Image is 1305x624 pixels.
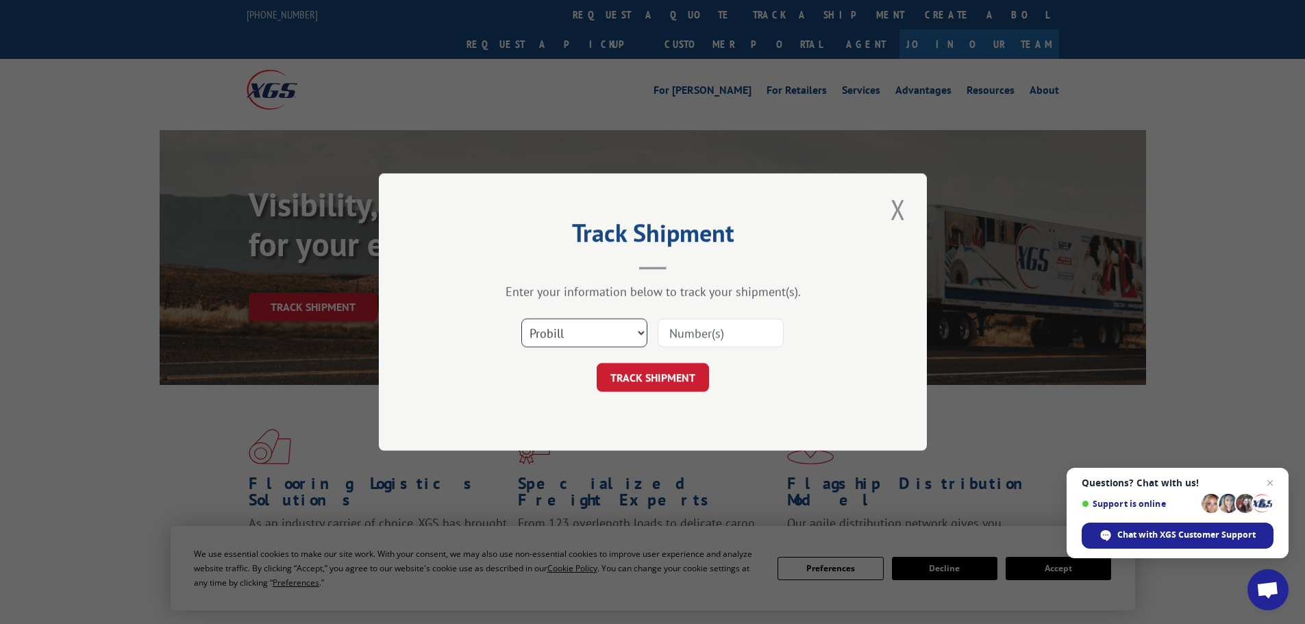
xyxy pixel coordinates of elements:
[1117,529,1256,541] span: Chat with XGS Customer Support
[886,190,910,228] button: Close modal
[1082,477,1273,488] span: Questions? Chat with us!
[597,363,709,392] button: TRACK SHIPMENT
[1082,523,1273,549] span: Chat with XGS Customer Support
[658,319,784,347] input: Number(s)
[1247,569,1289,610] a: Open chat
[1082,499,1197,509] span: Support is online
[447,284,858,299] div: Enter your information below to track your shipment(s).
[447,223,858,249] h2: Track Shipment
